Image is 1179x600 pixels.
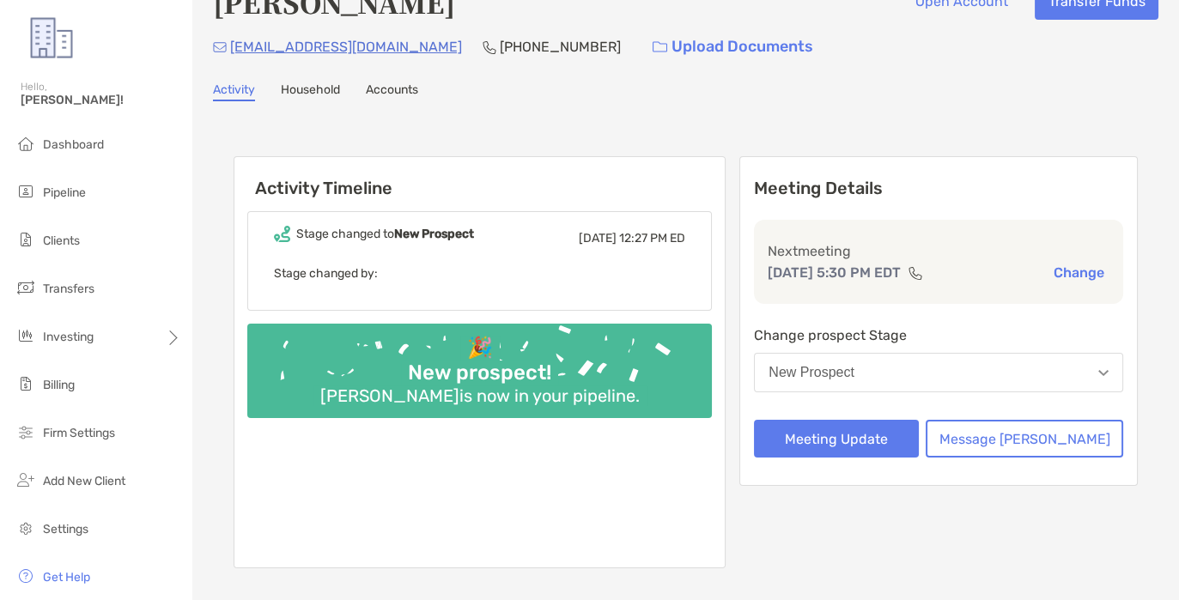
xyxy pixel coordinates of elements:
button: Meeting Update [754,420,919,458]
p: [PHONE_NUMBER] [500,36,621,58]
img: add_new_client icon [15,470,36,490]
span: [PERSON_NAME]! [21,93,181,107]
button: New Prospect [754,353,1123,392]
button: Change [1048,264,1109,282]
span: Dashboard [43,137,104,152]
a: Activity [213,82,255,101]
button: Message [PERSON_NAME] [926,420,1123,458]
div: Stage changed to [296,227,474,241]
img: clients icon [15,229,36,250]
span: Clients [43,233,80,248]
span: Settings [43,522,88,536]
span: Get Help [43,570,90,585]
img: dashboard icon [15,133,36,154]
a: Upload Documents [641,28,824,65]
div: 🎉 [460,336,500,361]
span: Add New Client [43,474,125,488]
img: button icon [653,41,667,53]
img: investing icon [15,325,36,346]
p: Change prospect Stage [754,324,1123,346]
div: New Prospect [769,365,854,380]
span: Pipeline [43,185,86,200]
span: [DATE] [579,231,617,245]
div: [PERSON_NAME] is now in your pipeline. [313,385,647,406]
img: Email Icon [213,42,227,52]
img: Open dropdown arrow [1098,370,1109,376]
p: Meeting Details [754,178,1123,199]
img: Event icon [274,226,290,242]
span: 12:27 PM ED [619,231,685,245]
p: Stage changed by: [274,263,685,284]
img: pipeline icon [15,181,36,202]
p: Next meeting [768,240,1109,262]
h6: Activity Timeline [234,157,725,198]
img: firm-settings icon [15,421,36,442]
p: [DATE] 5:30 PM EDT [768,262,901,283]
span: Billing [43,378,75,392]
img: get-help icon [15,566,36,586]
img: transfers icon [15,277,36,298]
b: New Prospect [394,227,474,241]
img: settings icon [15,518,36,538]
div: New prospect! [401,361,558,385]
span: Transfers [43,282,94,296]
img: billing icon [15,373,36,394]
span: Investing [43,330,94,344]
img: Zoe Logo [21,7,82,69]
p: [EMAIL_ADDRESS][DOMAIN_NAME] [230,36,462,58]
img: communication type [908,266,923,280]
span: Firm Settings [43,426,115,440]
a: Household [281,82,340,101]
a: Accounts [366,82,418,101]
img: Phone Icon [483,40,496,54]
